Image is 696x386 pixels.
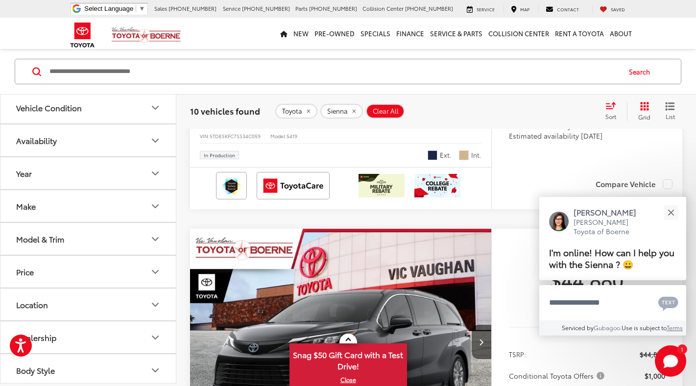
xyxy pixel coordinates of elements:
[509,349,526,359] span: TSRP:
[309,4,357,12] span: [PHONE_NUMBER]
[509,371,608,381] button: Conditional Toyota Offers
[16,366,55,375] div: Body Style
[84,5,133,12] span: Select Language
[393,18,427,49] a: Finance
[509,371,606,381] span: Conditional Toyota Offers
[600,101,627,121] button: Select sort value
[594,323,622,332] a: Gubagoo.
[485,18,552,49] a: Collision Center
[190,105,260,117] span: 10 vehicles found
[320,104,363,119] button: remove Sienna
[681,347,683,351] span: 1
[139,5,145,12] span: ▼
[16,235,64,244] div: Model & Trim
[149,233,161,245] div: Model & Trim
[0,289,177,321] button: LocationLocation
[638,113,650,121] span: Grid
[627,101,658,121] button: Grid View
[471,150,481,160] span: Int.
[277,18,290,49] a: Home
[0,223,177,255] button: Model & TrimModel & Trim
[459,150,469,160] span: Macadamia Leather-Trimmed
[16,300,48,310] div: Location
[660,202,681,223] button: Close
[200,132,210,140] span: VIN:
[16,333,56,342] div: Dealership
[16,267,34,277] div: Price
[373,107,399,115] span: Clear All
[596,179,672,189] label: Compare Vehicle
[210,132,261,140] span: 5TDESKFC7SS34C059
[509,111,665,141] div: Vehicle is in build phase. Contact dealer to confirm availability. Estimated availability [DATE]
[611,6,625,12] span: Saved
[620,59,664,84] button: Search
[520,6,529,12] span: Map
[557,6,579,12] span: Contact
[149,332,161,343] div: Dealership
[290,18,312,49] a: New
[414,174,460,197] img: /static/brand-toyota/National_Assets/toyota-college-grad.jpeg?height=48
[149,266,161,278] div: Price
[592,5,632,13] a: My Saved Vehicles
[562,323,594,332] span: Serviced by
[658,101,682,121] button: List View
[622,323,667,332] span: Use is subject to
[149,168,161,179] div: Year
[149,364,161,376] div: Body Style
[327,107,348,115] span: Sienna
[0,322,177,354] button: DealershipDealership
[552,18,607,49] a: Rent a Toyota
[0,191,177,222] button: MakeMake
[0,92,177,124] button: Vehicle ConditionVehicle Condition
[472,325,491,359] button: Next image
[459,5,502,13] a: Service
[440,150,452,160] span: Ext.
[16,202,36,211] div: Make
[84,5,145,12] a: Select Language​
[149,299,161,311] div: Location
[359,174,405,197] img: /static/brand-toyota/National_Assets/toyota-military-rebate.jpeg?height=48
[427,18,485,49] a: Service & Parts: Opens in a new tab
[574,217,646,237] p: [PERSON_NAME] Toyota of Boerne
[509,267,665,291] span: $44,880
[16,136,57,145] div: Availability
[64,19,101,51] img: Toyota
[539,197,686,336] div: Close[PERSON_NAME][PERSON_NAME] Toyota of BoerneI'm online! How can I help you with the Sienna ? ...
[16,169,32,178] div: Year
[358,18,393,49] a: Specials
[295,4,308,12] span: Parts
[428,150,437,160] span: Blueprint
[539,285,686,320] textarea: Type your message
[275,104,317,119] button: remove Toyota
[149,102,161,114] div: Vehicle Condition
[16,103,82,113] div: Vehicle Condition
[0,158,177,190] button: YearYear
[223,4,240,12] span: Service
[665,112,675,121] span: List
[477,6,495,12] span: Service
[149,200,161,212] div: Make
[658,295,678,311] svg: Text
[290,344,406,374] span: Snag $50 Gift Card with a Test Drive!
[259,174,328,197] img: ToyotaCare Vic Vaughan Toyota of Boerne Boerne TX
[509,296,665,306] span: [DATE] Price:
[366,104,405,119] button: Clear All
[655,345,686,377] svg: Start Chat
[218,174,245,197] img: Toyota Safety Sense Vic Vaughan Toyota of Boerne Boerne TX
[154,4,167,12] span: Sales
[149,135,161,146] div: Availability
[538,5,586,13] a: Contact
[574,207,646,217] p: [PERSON_NAME]
[549,245,674,270] span: I'm online! How can I help you with the Sienna ? 😀
[405,4,453,12] span: [PHONE_NUMBER]
[0,125,177,157] button: AvailabilityAvailability
[111,26,181,44] img: Vic Vaughan Toyota of Boerne
[204,153,235,158] span: In Production
[362,4,404,12] span: Collision Center
[270,132,287,140] span: Model:
[48,60,620,83] input: Search by Make, Model, or Keyword
[287,132,297,140] span: 5419
[282,107,302,115] span: Toyota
